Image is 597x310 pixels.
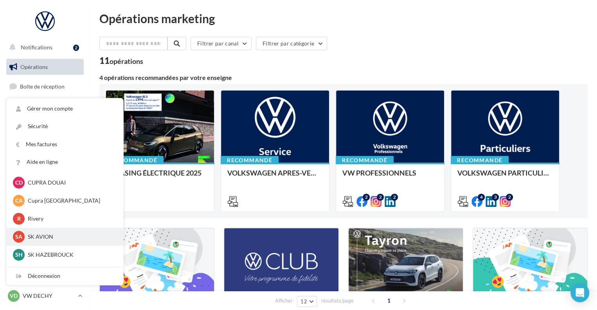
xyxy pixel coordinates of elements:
[23,292,75,300] p: VW DECHY
[451,156,509,165] div: Recommandé
[99,56,143,65] div: 11
[5,137,85,154] a: Contacts
[256,37,327,50] button: Filtrer par catégorie
[73,45,79,51] div: 2
[342,169,438,185] div: VW PROFESSIONNELS
[7,118,123,135] a: Sécurité
[28,179,114,187] p: CUPRA DOUAI
[5,118,85,134] a: Campagnes
[10,292,18,300] span: VD
[110,58,143,65] div: opérations
[5,196,85,219] a: PLV et print personnalisable
[7,136,123,153] a: Mes factures
[191,37,252,50] button: Filtrer par canal
[5,157,85,173] a: Médiathèque
[377,194,384,201] div: 2
[7,267,123,285] div: Déconnexion
[5,176,85,193] a: Calendrier
[5,39,82,56] button: Notifications 2
[5,98,85,115] a: Visibilité en ligne
[17,215,21,223] span: R
[221,156,279,165] div: Recommandé
[391,194,398,201] div: 2
[28,233,114,241] p: SK AVION
[99,13,588,24] div: Opérations marketing
[15,233,22,241] span: SA
[227,169,323,185] div: VOLKSWAGEN APRES-VENTE
[478,194,485,201] div: 4
[300,298,307,305] span: 12
[297,296,317,307] button: 12
[506,194,513,201] div: 2
[336,156,394,165] div: Recommandé
[570,283,589,302] div: Open Intercom Messenger
[6,288,84,303] a: VD VW DECHY
[5,222,85,245] a: Campagnes DataOnDemand
[20,83,65,90] span: Boîte de réception
[5,59,85,75] a: Opérations
[5,78,85,95] a: Boîte de réception
[106,156,164,165] div: Recommandé
[363,194,370,201] div: 2
[112,169,208,185] div: LEASING ÉLECTRIQUE 2025
[492,194,499,201] div: 3
[28,251,114,259] p: SK HAZEBROUCK
[15,251,23,259] span: SH
[21,44,52,51] span: Notifications
[7,100,123,118] a: Gérer mon compte
[321,297,354,305] span: résultats/page
[28,197,114,205] p: Cupra [GEOGRAPHIC_DATA]
[275,297,293,305] span: Afficher
[7,153,123,171] a: Aide en ligne
[99,74,588,81] div: 4 opérations recommandées par votre enseigne
[457,169,553,185] div: VOLKSWAGEN PARTICULIER
[28,215,114,223] p: Rivery
[15,179,23,187] span: CD
[383,294,395,307] span: 1
[20,63,48,70] span: Opérations
[15,197,23,205] span: CA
